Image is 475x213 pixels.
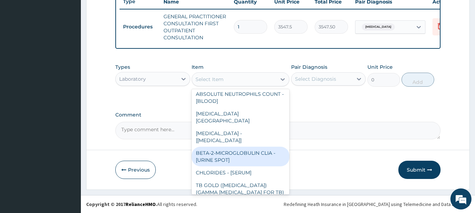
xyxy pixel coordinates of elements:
[115,112,441,118] label: Comment
[192,107,289,127] div: [MEDICAL_DATA][GEOGRAPHIC_DATA]
[192,64,204,71] label: Item
[295,75,336,82] div: Select Diagnosis
[115,161,156,179] button: Previous
[120,20,160,33] td: Procedures
[37,39,118,48] div: Chat with us now
[81,195,475,213] footer: All rights reserved.
[86,201,157,207] strong: Copyright © 2017 .
[13,35,28,53] img: d_794563401_company_1708531726252_794563401
[115,4,132,20] div: Minimize live chat window
[192,88,289,107] div: ABSOLUTE NEUTROPHILS COUNT - [BLOOD]
[362,24,395,31] span: [MEDICAL_DATA]
[192,127,289,147] div: [MEDICAL_DATA] - [[MEDICAL_DATA]]
[192,147,289,166] div: BETA-2-MICROGLOBULIN CLIA - [URINE SPOT]
[195,76,224,83] div: Select Item
[367,64,393,71] label: Unit Price
[398,161,441,179] button: Submit
[284,201,470,208] div: Redefining Heath Insurance in [GEOGRAPHIC_DATA] using Telemedicine and Data Science!
[402,73,434,87] button: Add
[291,64,327,71] label: Pair Diagnosis
[192,179,289,199] div: TB GOLD ([MEDICAL_DATA]) (GAMMA [MEDICAL_DATA] FOR TB)
[160,9,230,45] td: GENERAL PRACTITIONER CONSULTATION FIRST OUTPATIENT CONSULTATION
[126,201,156,207] a: RelianceHMO
[115,64,130,70] label: Types
[41,62,97,133] span: We're online!
[4,140,134,165] textarea: Type your message and hit 'Enter'
[119,75,146,82] div: Laboratory
[192,166,289,179] div: CHLORIDES - [SERUM]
